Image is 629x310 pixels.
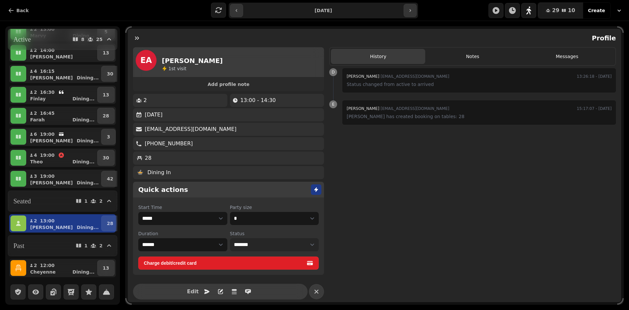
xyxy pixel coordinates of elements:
label: Status [230,230,319,237]
button: Create [583,3,610,18]
p: 30 [103,155,109,161]
p: 2 [33,47,37,53]
button: Seated12 [8,191,117,212]
p: 3 [33,173,37,179]
label: Start Time [138,204,227,211]
button: 30 [101,66,119,82]
button: Add profile note [136,80,321,89]
p: [PERSON_NAME] [30,74,73,81]
label: Party size [230,204,319,211]
span: EA [141,56,152,64]
button: 419:00TheoDining... [28,150,96,166]
span: 29 [552,8,559,13]
h2: Seated [13,196,31,206]
p: Dining ... [77,74,99,81]
div: [EMAIL_ADDRESS][DOMAIN_NAME] [347,105,449,113]
button: 13 [97,45,115,61]
p: [PERSON_NAME] [30,179,73,186]
span: st [171,66,177,71]
button: 216:30FinlayDining... [28,87,96,103]
p: 2 [33,89,37,95]
p: [EMAIL_ADDRESS][DOMAIN_NAME] [145,125,237,133]
p: Dining ... [77,224,99,231]
p: Dining ... [72,158,94,165]
p: [DATE] [145,111,162,119]
label: Duration [138,230,227,237]
p: Theo [30,158,43,165]
p: 6 [33,131,37,137]
button: 13 [97,260,115,276]
button: 3 [101,129,116,145]
p: 28 [107,220,113,227]
h2: Profile [589,33,616,43]
p: 14:00 [40,47,55,53]
p: 🍲 [137,169,143,176]
button: 28 [101,216,119,231]
p: Dining ... [72,116,94,123]
p: 16:15 [40,68,55,74]
h2: Active [13,35,31,44]
button: 13 [97,87,115,103]
button: Charge debit/credit card [138,257,319,270]
p: 4 [33,152,37,158]
button: 214:00[PERSON_NAME] [28,45,96,61]
p: 1 [85,243,88,248]
p: 25 [96,37,103,42]
p: 13 [103,50,109,56]
button: 619:00[PERSON_NAME]Dining... [28,129,100,145]
button: History [331,49,425,64]
p: 2 [143,96,147,104]
h2: [PERSON_NAME] [162,56,223,65]
p: Finlay [30,95,46,102]
p: 16:30 [40,89,55,95]
p: 19:00 [40,131,55,137]
p: 16:45 [40,110,55,116]
button: 2910 [538,3,583,18]
button: 213:00[PERSON_NAME]Dining... [28,216,100,231]
p: Dining In [147,169,171,176]
button: 42 [101,171,119,187]
p: 42 [107,176,113,182]
span: 1 [168,66,171,71]
span: E [332,102,334,106]
p: [PERSON_NAME] has created booking on tables: 28 [347,113,612,120]
p: Dining ... [77,137,99,144]
p: 13:00 - 14:30 [240,96,276,104]
span: D [332,70,335,74]
time: 13:26:18 - [DATE] [577,72,612,80]
p: Farah [30,116,45,123]
p: 2 [33,110,37,116]
p: visit [168,65,186,72]
p: 1 [85,199,88,203]
div: [EMAIL_ADDRESS][DOMAIN_NAME] [347,72,449,80]
p: 30 [107,71,113,77]
button: 212:00CheyenneDining... [28,260,96,276]
span: [PERSON_NAME] [347,106,379,111]
p: [PHONE_NUMBER] [145,140,193,148]
span: Edit [189,289,197,294]
p: 3 [107,134,110,140]
button: 416:15[PERSON_NAME]Dining... [28,66,100,82]
p: 2 [99,243,103,248]
span: 10 [568,8,575,13]
button: 30 [97,150,115,166]
p: 8 [81,37,85,42]
p: 2 [99,199,103,203]
p: Cheyenne [30,269,56,275]
h2: Past [13,241,24,250]
p: Dining ... [72,269,94,275]
p: Status changed from active to arrived [347,80,612,88]
button: Edit [186,285,200,298]
button: 216:45FarahDining... [28,108,96,124]
p: [PERSON_NAME] [30,224,73,231]
h2: Quick actions [138,185,188,194]
p: 2 [33,217,37,224]
button: Past12 [8,235,117,256]
button: Back [3,4,34,17]
p: 28 [103,113,109,119]
p: 13 [103,265,109,271]
span: Add profile note [141,82,316,87]
button: Notes [425,49,520,64]
p: 19:00 [40,173,55,179]
p: 19:00 [40,152,55,158]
